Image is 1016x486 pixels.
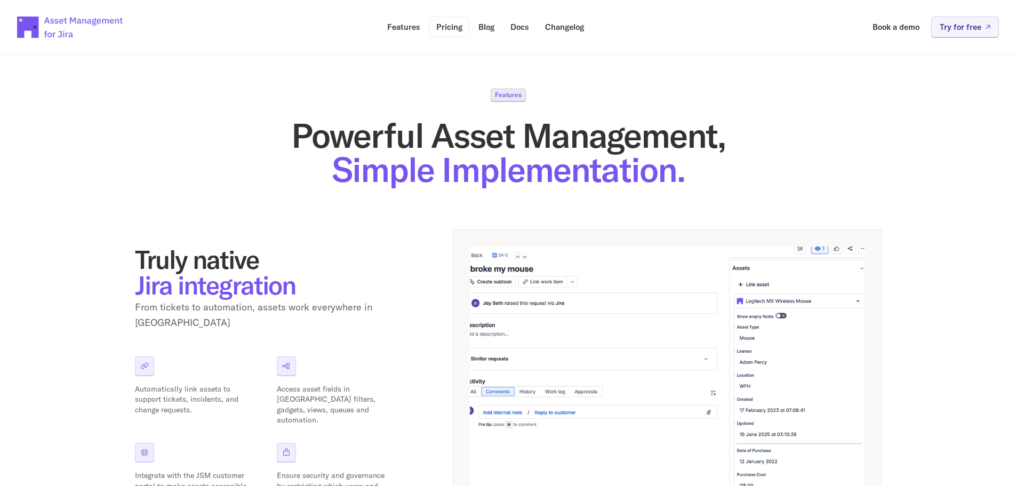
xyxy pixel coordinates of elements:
[865,17,927,37] a: Book a demo
[380,17,428,37] a: Features
[495,92,522,98] p: Features
[545,23,584,31] p: Changelog
[135,384,247,416] p: Automatically link assets to support tickets, incidents, and change requests.
[538,17,591,37] a: Changelog
[436,23,462,31] p: Pricing
[510,23,529,31] p: Docs
[873,23,919,31] p: Book a demo
[471,17,502,37] a: Blog
[429,17,470,37] a: Pricing
[277,384,389,426] p: Access asset fields in [GEOGRAPHIC_DATA] filters, gadgets, views, queues and automation.
[135,246,402,298] h2: Truly native
[135,300,402,331] p: From tickets to automation, assets work everywhere in [GEOGRAPHIC_DATA]
[940,23,981,31] p: Try for free
[503,17,537,37] a: Docs
[931,17,999,37] a: Try for free
[135,118,882,187] h1: Powerful Asset Management,
[332,148,685,191] span: Simple Implementation.
[478,23,494,31] p: Blog
[135,269,295,301] span: Jira integration
[387,23,420,31] p: Features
